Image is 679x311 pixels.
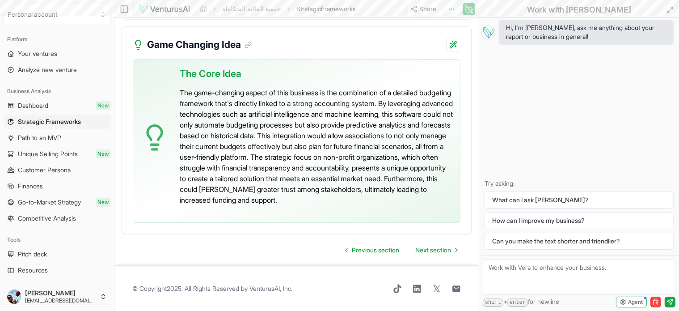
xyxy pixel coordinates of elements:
a: Pitch deck [4,247,110,261]
h3: Game Changing Idea [147,38,252,52]
div: Platform [4,32,110,47]
a: VenturusAI, Inc [249,285,291,292]
span: [PERSON_NAME] [25,289,96,297]
span: Your ventures [18,49,57,58]
span: Unique Selling Points [18,149,78,158]
a: Finances [4,179,110,193]
button: Can you make the text shorter and friendlier? [485,233,674,250]
a: Path to an MVP [4,131,110,145]
nav: pagination [338,241,464,259]
span: Competitive Analysis [18,214,76,223]
span: © Copyright 2025 . All Rights Reserved by . [132,284,292,293]
button: How can I improve my business? [485,212,674,229]
span: New [96,198,110,207]
span: New [96,101,110,110]
a: DashboardNew [4,98,110,113]
kbd: enter [507,298,528,307]
span: Analyze new venture [18,65,77,74]
span: + for newline [483,297,559,307]
a: Go to next page [408,241,464,259]
span: Finances [18,182,43,191]
img: ACg8ocIBKB-VwHO3fxo7pzJX49WHNgW0_CBQAqTJh3xK7ZXnqjGLzc01=s96-c [7,290,21,304]
button: Agent [616,297,647,307]
kbd: shift [483,298,503,307]
span: [EMAIL_ADDRESS][DOMAIN_NAME] [25,297,96,304]
span: Pitch deck [18,250,47,259]
span: Previous section [352,246,399,255]
button: [PERSON_NAME][EMAIL_ADDRESS][DOMAIN_NAME] [4,286,110,307]
img: Vera [481,25,495,39]
span: The Core Idea [180,67,241,81]
a: Strategic Frameworks [4,115,110,129]
span: Hi, I'm [PERSON_NAME], ask me anything about your report or business in general! [506,23,666,41]
span: Agent [628,298,643,306]
a: Analyze new venture [4,63,110,77]
a: Competitive Analysis [4,211,110,226]
a: Customer Persona [4,163,110,177]
span: Customer Persona [18,166,71,175]
a: Go to previous page [338,241,406,259]
div: Business Analysis [4,84,110,98]
span: Resources [18,266,48,275]
a: Unique Selling PointsNew [4,147,110,161]
a: Go-to-Market StrategyNew [4,195,110,209]
a: Resources [4,263,110,277]
span: Go-to-Market Strategy [18,198,81,207]
span: New [96,149,110,158]
div: Tools [4,233,110,247]
span: Path to an MVP [18,133,61,142]
a: Your ventures [4,47,110,61]
span: Strategic Frameworks [18,117,81,126]
button: What can I ask [PERSON_NAME]? [485,192,674,209]
span: Dashboard [18,101,48,110]
p: The game-changing aspect of this business is the combination of a detailed budgeting framework th... [180,87,453,205]
span: Next section [415,246,451,255]
p: Try asking: [485,179,674,188]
